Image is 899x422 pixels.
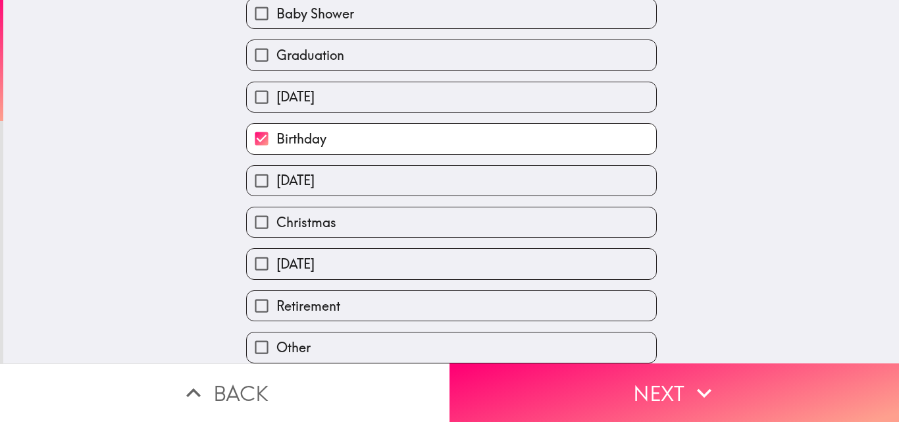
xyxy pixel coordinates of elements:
button: Next [449,363,899,422]
span: [DATE] [276,171,315,190]
button: Christmas [247,207,656,237]
button: Other [247,332,656,362]
span: [DATE] [276,255,315,273]
button: Retirement [247,291,656,321]
button: Birthday [247,124,656,153]
button: [DATE] [247,166,656,196]
span: Retirement [276,297,340,315]
span: [DATE] [276,88,315,106]
span: Other [276,338,311,357]
button: [DATE] [247,82,656,112]
button: [DATE] [247,249,656,278]
button: Graduation [247,40,656,70]
span: Graduation [276,46,344,65]
span: Birthday [276,130,326,148]
span: Christmas [276,213,336,232]
span: Baby Shower [276,5,354,23]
